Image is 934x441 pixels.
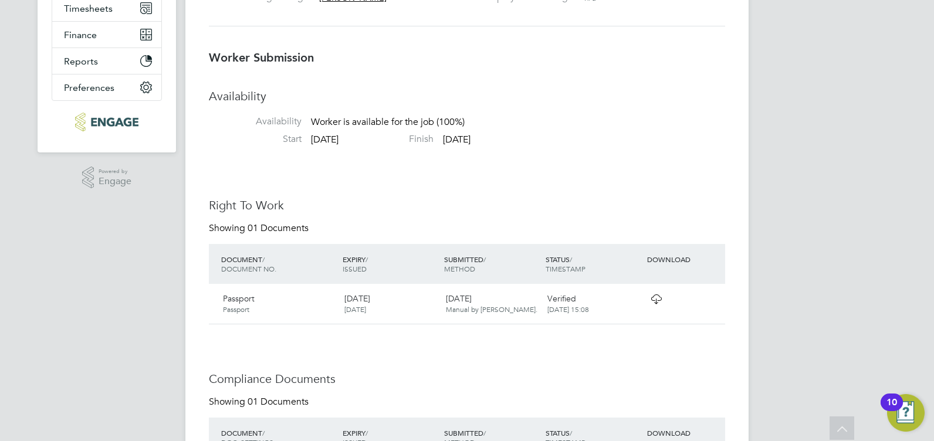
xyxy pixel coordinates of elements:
[441,289,543,319] div: [DATE]
[311,117,465,128] span: Worker is available for the job (100%)
[341,133,434,145] label: Finish
[64,3,113,14] span: Timesheets
[209,89,725,104] h3: Availability
[209,222,311,235] div: Showing
[443,134,471,145] span: [DATE]
[344,304,366,314] span: [DATE]
[52,48,161,74] button: Reports
[441,249,543,279] div: SUBMITTED
[886,402,897,418] div: 10
[209,50,314,65] b: Worker Submission
[52,74,161,100] button: Preferences
[366,255,368,264] span: /
[570,428,572,437] span: /
[543,249,644,279] div: STATUS
[444,264,475,273] span: METHOD
[340,289,441,319] div: [DATE]
[483,255,486,264] span: /
[209,396,311,408] div: Showing
[221,264,276,273] span: DOCUMENT NO.
[209,116,302,128] label: Availability
[547,304,589,314] span: [DATE] 15:08
[223,304,249,314] span: Passport
[546,264,586,273] span: TIMESTAMP
[218,249,340,279] div: DOCUMENT
[52,113,162,131] a: Go to home page
[340,249,441,279] div: EXPIRY
[887,394,925,432] button: Open Resource Center, 10 new notifications
[547,293,576,304] span: Verified
[99,177,131,186] span: Engage
[262,428,265,437] span: /
[64,56,98,67] span: Reports
[99,167,131,177] span: Powered by
[343,264,367,273] span: ISSUED
[209,133,302,145] label: Start
[570,255,572,264] span: /
[366,428,368,437] span: /
[209,371,725,386] h3: Compliance Documents
[446,304,537,314] span: Manual by [PERSON_NAME].
[64,29,97,40] span: Finance
[483,428,486,437] span: /
[52,22,161,48] button: Finance
[218,289,340,319] div: Passport
[75,113,138,131] img: ncclondon-logo-retina.png
[311,134,339,145] span: [DATE]
[644,249,725,270] div: DOWNLOAD
[64,82,114,93] span: Preferences
[248,396,309,408] span: 01 Documents
[82,167,132,189] a: Powered byEngage
[262,255,265,264] span: /
[248,222,309,234] span: 01 Documents
[209,198,725,213] h3: Right To Work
